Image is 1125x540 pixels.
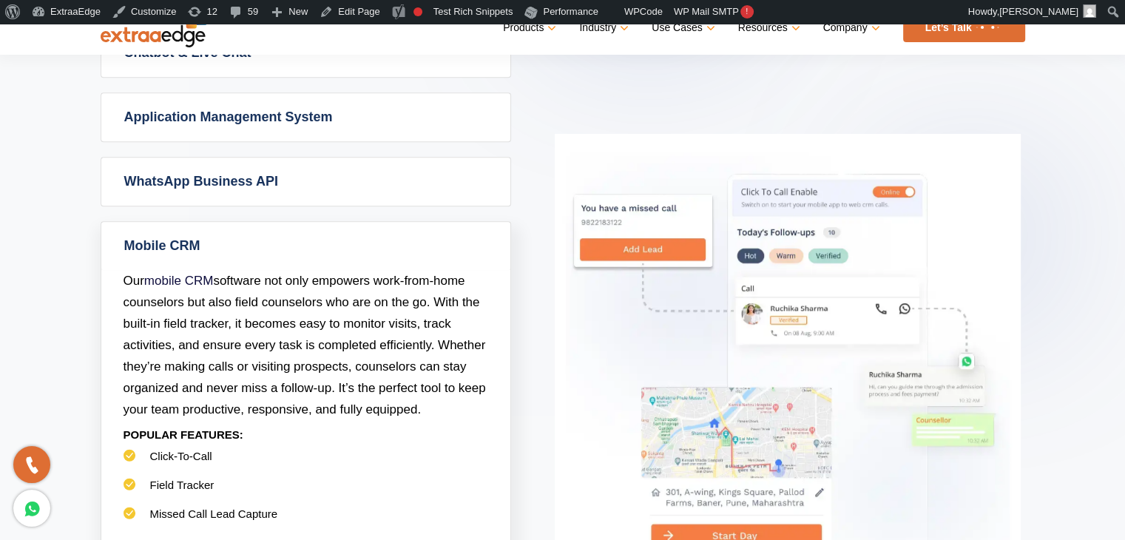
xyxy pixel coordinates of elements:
[101,158,510,206] a: WhatsApp Business API
[124,507,488,536] li: Missed Call Lead Capture
[579,17,626,38] a: Industry
[823,17,877,38] a: Company
[503,17,553,38] a: Products
[124,274,486,416] span: Our software not only empowers work-from-home counselors but also field counselors who are on the...
[124,478,488,507] li: Field Tracker
[903,13,1025,42] a: Let’s Talk
[144,274,214,288] a: mobile CRM
[124,449,488,478] li: Click-To-Call
[999,6,1078,17] span: [PERSON_NAME]
[101,93,510,141] a: Application Management System
[124,420,488,449] p: POPULAR FEATURES:
[652,17,712,38] a: Use Cases
[738,17,797,38] a: Resources
[101,222,510,270] a: Mobile CRM
[740,5,754,18] span: !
